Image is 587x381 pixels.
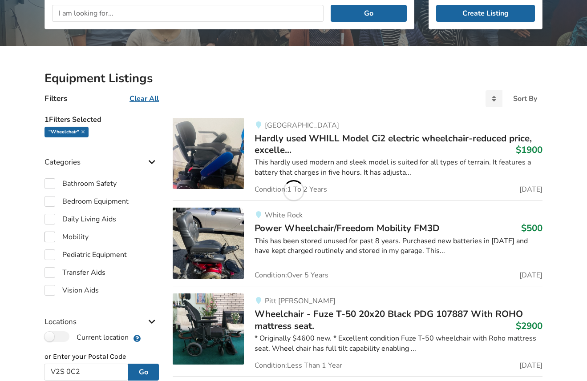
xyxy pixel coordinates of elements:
div: This hardly used modern and sleek model is suited for all types of terrain. It features a battery... [255,157,542,178]
span: Condition: Less Than 1 Year [255,362,342,369]
h3: $500 [521,222,542,234]
a: mobility-wheelchair - fuze t-50 20x20 black pdg 107887 with roho mattress seat.Pitt [PERSON_NAME]... [173,286,542,376]
div: Categories [45,140,158,171]
label: Bedroom Equipment [45,196,129,207]
h2: Equipment Listings [45,71,542,86]
img: mobility-wheelchair - fuze t-50 20x20 black pdg 107887 with roho mattress seat. [173,293,244,365]
label: Pediatric Equipment [45,249,127,260]
button: Go [128,364,159,381]
label: Bathroom Safety [45,178,117,189]
h4: Filters [45,93,67,104]
img: mobility-hardly used whill model ci2 electric wheelchair-reduced price, excellent value [173,118,244,189]
div: Locations [45,299,158,331]
label: Daily Living Aids [45,214,116,225]
h3: $2900 [516,320,542,332]
u: Clear All [130,94,159,104]
div: This has been stored unused for past 8 years. Purchased new batteries in [DATE] and have kept cha... [255,236,542,257]
label: Mobility [45,232,89,242]
label: Transfer Aids [45,267,105,278]
span: Power Wheelchair/Freedom Mobility FM3D [255,222,440,234]
input: Post Code [44,364,128,381]
span: Pitt [PERSON_NAME] [265,296,336,306]
span: [DATE] [519,362,542,369]
a: Create Listing [436,5,535,22]
h3: $1900 [516,144,542,156]
button: Go [331,5,407,22]
h5: 1 Filters Selected [45,111,158,127]
span: Hardly used WHILL Model Ci2 electric wheelchair-reduced price, excelle... [255,132,532,156]
p: or Enter your Postal Code [45,352,158,362]
label: Vision Aids [45,285,99,296]
span: White Rock [265,210,303,220]
div: * Originally $4600 new. * Excellent condition Fuze T-50 wheelchair with Roho mattress seat. Wheel... [255,333,542,354]
a: mobility-power wheelchair/freedom mobility fm3dWhite RockPower Wheelchair/Freedom Mobility FM3D$5... [173,200,542,286]
input: I am looking for... [52,5,324,22]
span: [DATE] [519,186,542,193]
div: Sort By [513,95,537,102]
span: Wheelchair - Fuze T-50 20x20 Black PDG 107887 With ROHO mattress seat. [255,308,523,332]
img: mobility-power wheelchair/freedom mobility fm3d [173,208,244,279]
span: [DATE] [519,272,542,279]
span: [GEOGRAPHIC_DATA] [265,120,339,130]
div: "Wheelchair" [45,127,89,137]
span: Condition: 1 To 2 Years [255,186,327,193]
label: Current location [45,331,129,343]
a: mobility-hardly used whill model ci2 electric wheelchair-reduced price, excellent value[GEOGRAPHI... [173,118,542,201]
span: Condition: Over 5 Years [255,272,328,279]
